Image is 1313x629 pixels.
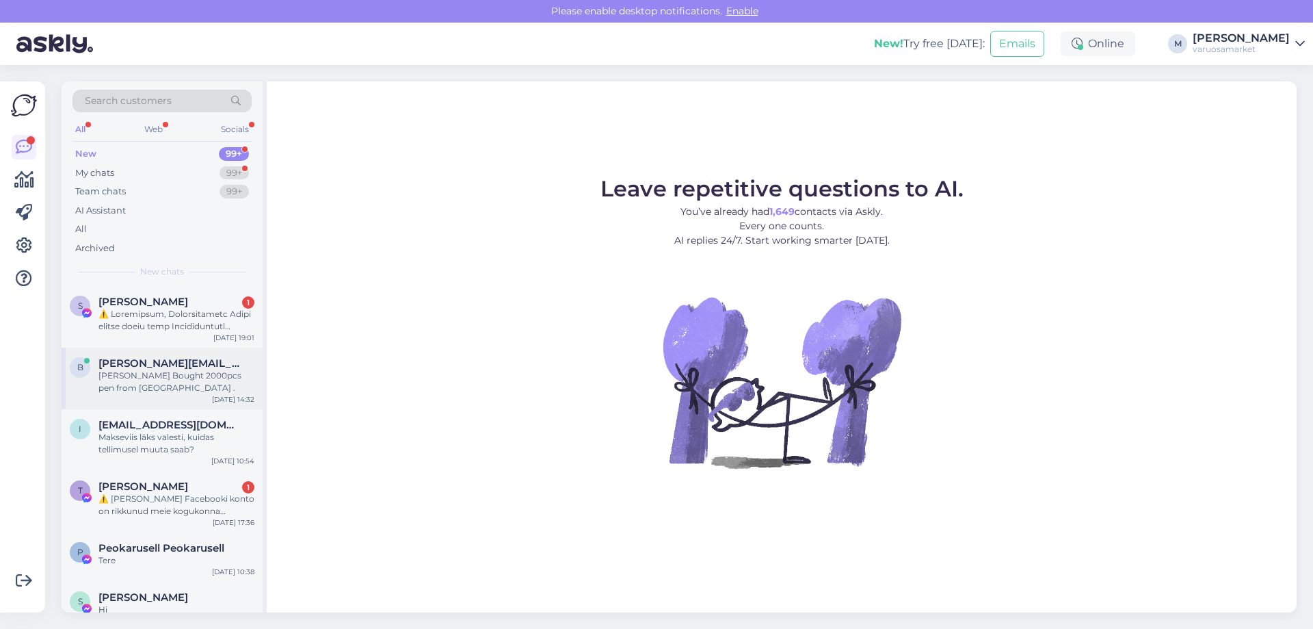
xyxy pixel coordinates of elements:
[98,431,254,456] div: Makseviis läks valesti, kuidas tellimusel muuta saab?
[98,296,188,308] span: Sheila Perez
[11,92,37,118] img: Askly Logo
[75,204,126,218] div: AI Assistant
[75,147,96,161] div: New
[212,394,254,405] div: [DATE] 14:32
[242,296,254,309] div: 1
[98,604,254,616] div: Hi
[874,37,903,50] b: New!
[1193,33,1305,55] a: [PERSON_NAME]varuosamarket
[98,591,188,604] span: Sally Wu
[220,166,249,180] div: 99+
[600,175,964,202] span: Leave repetitive questions to AI.
[1061,31,1135,56] div: Online
[769,205,795,218] b: 1,649
[219,147,249,161] div: 99+
[220,185,249,198] div: 99+
[242,481,254,493] div: 1
[98,480,188,493] span: Thabiso Tsubele
[75,222,87,236] div: All
[75,185,126,198] div: Team chats
[98,308,254,333] div: ⚠️ Loremipsum, Dolorsitametc Adipi elitse doeiu temp Incididuntutl etdoloremagn aliqu en admin ve...
[98,419,241,431] span: info.stuudioauto@gmail.com
[212,567,254,577] div: [DATE] 10:38
[77,547,83,557] span: P
[722,5,762,17] span: Enable
[77,362,83,372] span: b
[874,36,985,52] div: Try free [DATE]:
[990,31,1044,57] button: Emails
[75,166,114,180] div: My chats
[211,456,254,466] div: [DATE] 10:54
[218,120,252,138] div: Socials
[75,242,115,255] div: Archived
[213,333,254,343] div: [DATE] 19:01
[98,357,241,370] span: billy@ones-gift.com
[98,493,254,517] div: ⚠️ [PERSON_NAME] Facebooki konto on rikkunud meie kogukonna standardeid. Meie süsteem on saanud p...
[140,266,184,278] span: New chats
[1193,33,1290,44] div: [PERSON_NAME]
[213,517,254,528] div: [DATE] 17:36
[79,424,81,434] span: i
[98,554,254,567] div: Tere
[98,370,254,394] div: [PERSON_NAME] Bought 2000pcs pen from [GEOGRAPHIC_DATA] .
[78,596,83,606] span: S
[659,259,905,505] img: No Chat active
[600,205,964,248] p: You’ve already had contacts via Askly. Every one counts. AI replies 24/7. Start working smarter [...
[85,94,172,108] span: Search customers
[142,120,165,138] div: Web
[1193,44,1290,55] div: varuosamarket
[72,120,88,138] div: All
[98,542,224,554] span: Peokarusell Peokarusell
[78,300,83,311] span: S
[1168,34,1187,53] div: M
[78,485,83,496] span: T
